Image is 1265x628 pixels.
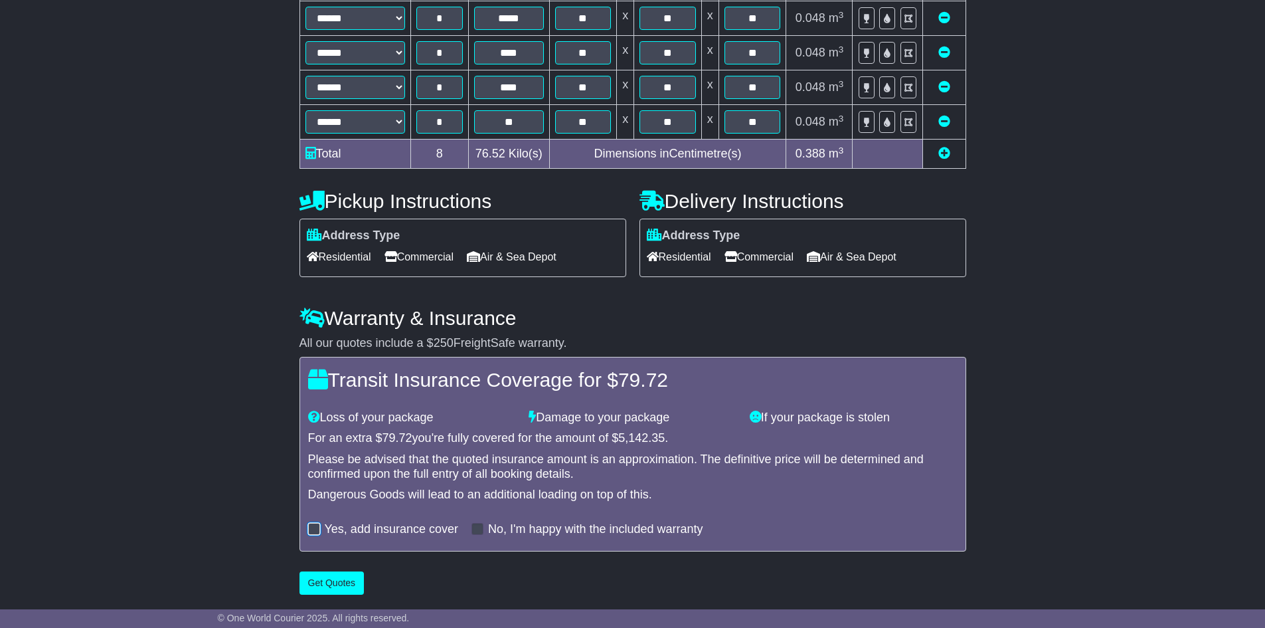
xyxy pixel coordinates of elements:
[839,146,844,156] sup: 3
[617,1,634,36] td: x
[299,140,410,169] td: Total
[839,45,844,54] sup: 3
[938,115,950,128] a: Remove this item
[839,79,844,89] sup: 3
[839,114,844,124] sup: 3
[301,411,523,425] div: Loss of your package
[829,80,844,94] span: m
[647,247,711,267] span: Residential
[701,36,718,70] td: x
[796,115,825,128] span: 0.048
[796,46,825,59] span: 0.048
[299,190,626,212] h4: Pickup Instructions
[938,11,950,25] a: Remove this item
[475,147,505,160] span: 76.52
[743,411,964,425] div: If your package is stolen
[617,105,634,140] td: x
[325,522,458,537] label: Yes, add insurance cover
[701,70,718,105] td: x
[796,147,825,160] span: 0.388
[384,247,454,267] span: Commercial
[938,80,950,94] a: Remove this item
[701,105,718,140] td: x
[468,140,549,169] td: Kilo(s)
[307,247,371,267] span: Residential
[308,453,958,481] div: Please be advised that the quoted insurance amount is an approximation. The definitive price will...
[467,247,556,267] span: Air & Sea Depot
[618,369,668,391] span: 79.72
[839,10,844,20] sup: 3
[639,190,966,212] h4: Delivery Instructions
[308,488,958,502] div: Dangerous Goods will lead to an additional loading on top of this.
[308,431,958,446] div: For an extra $ you're fully covered for the amount of $ .
[410,140,468,169] td: 8
[796,11,825,25] span: 0.048
[307,229,400,243] label: Address Type
[796,80,825,94] span: 0.048
[218,613,410,623] span: © One World Courier 2025. All rights reserved.
[829,115,844,128] span: m
[829,147,844,160] span: m
[938,46,950,59] a: Remove this item
[807,247,896,267] span: Air & Sea Depot
[299,336,966,351] div: All our quotes include a $ FreightSafe warranty.
[618,431,665,445] span: 5,142.35
[299,307,966,329] h4: Warranty & Insurance
[434,336,454,350] span: 250
[522,411,743,425] div: Damage to your package
[617,36,634,70] td: x
[724,247,794,267] span: Commercial
[829,11,844,25] span: m
[308,369,958,391] h4: Transit Insurance Coverage for $
[647,229,740,243] label: Address Type
[382,431,412,445] span: 79.72
[299,572,365,595] button: Get Quotes
[617,70,634,105] td: x
[829,46,844,59] span: m
[701,1,718,36] td: x
[549,140,786,169] td: Dimensions in Centimetre(s)
[938,147,950,160] a: Add new item
[488,522,703,537] label: No, I'm happy with the included warranty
